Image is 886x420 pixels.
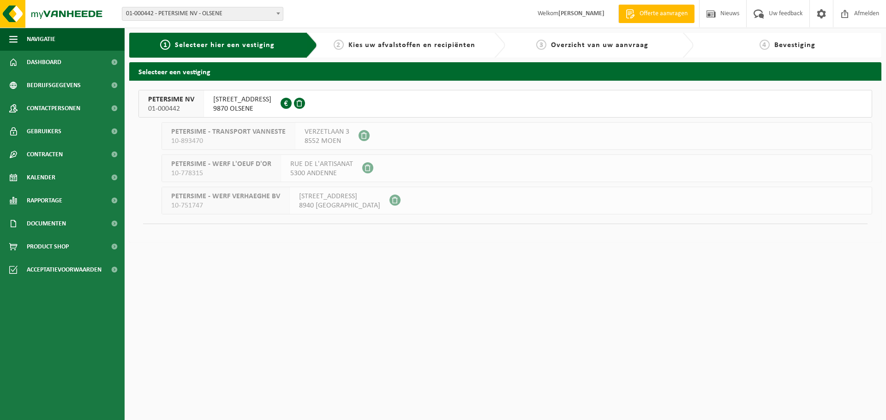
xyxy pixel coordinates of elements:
span: Kies uw afvalstoffen en recipiënten [348,41,475,49]
span: VERZETLAAN 3 [305,127,349,136]
span: Product Shop [27,235,69,258]
span: Bevestiging [774,41,815,49]
span: 01-000442 - PETERSIME NV - OLSENE [122,7,283,20]
span: 8552 MOEN [305,136,349,146]
span: Overzicht van uw aanvraag [551,41,648,49]
span: Navigatie [27,28,55,51]
span: Selecteer hier een vestiging [175,41,275,49]
span: Acceptatievoorwaarden [27,258,102,281]
span: Documenten [27,212,66,235]
span: 10-751747 [171,201,280,210]
span: PETERSIME - TRANSPORT VANNESTE [171,127,286,136]
span: Bedrijfsgegevens [27,74,81,97]
span: 4 [760,40,770,50]
span: PETERSIME - WERF VERHAEGHE BV [171,192,280,201]
strong: [PERSON_NAME] [558,10,605,17]
span: 01-000442 [148,104,194,113]
span: 1 [160,40,170,50]
button: PETERSIME NV 01-000442 [STREET_ADDRESS]9870 OLSENE [138,90,872,118]
span: 5300 ANDENNE [290,169,353,178]
span: 01-000442 - PETERSIME NV - OLSENE [122,7,283,21]
a: Offerte aanvragen [618,5,694,23]
span: [STREET_ADDRESS] [299,192,380,201]
span: Offerte aanvragen [637,9,690,18]
span: Rapportage [27,189,62,212]
span: Contactpersonen [27,97,80,120]
span: PETERSIME NV [148,95,194,104]
span: 3 [536,40,546,50]
span: 8940 [GEOGRAPHIC_DATA] [299,201,380,210]
span: 10-893470 [171,136,286,146]
span: 2 [334,40,344,50]
span: [STREET_ADDRESS] [213,95,271,104]
span: 10-778315 [171,169,271,178]
h2: Selecteer een vestiging [129,62,881,80]
span: Dashboard [27,51,61,74]
span: PETERSIME - WERF L'OEUF D'OR [171,160,271,169]
span: Contracten [27,143,63,166]
span: 9870 OLSENE [213,104,271,113]
span: RUE DE L'ARTISANAT [290,160,353,169]
span: Kalender [27,166,55,189]
span: Gebruikers [27,120,61,143]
